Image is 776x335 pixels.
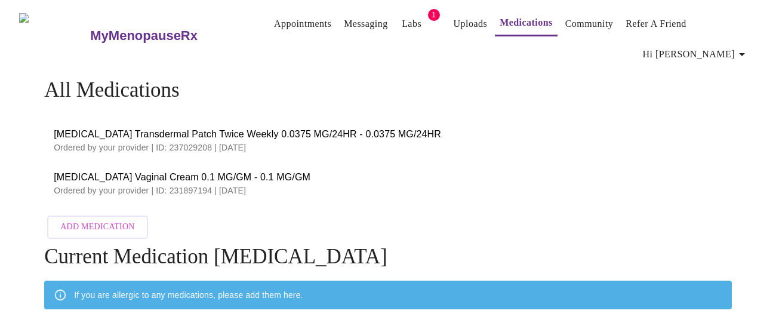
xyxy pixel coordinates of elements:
button: Messaging [339,12,392,36]
p: Ordered by your provider | ID: 237029208 | [DATE] [54,142,722,153]
button: Uploads [449,12,492,36]
button: Community [561,12,618,36]
a: Messaging [344,16,387,32]
span: [MEDICAL_DATA] Transdermal Patch Twice Weekly 0.0375 MG/24HR - 0.0375 MG/24HR [54,127,722,142]
a: Community [565,16,614,32]
button: Hi [PERSON_NAME] [638,42,754,66]
h4: Current Medication [MEDICAL_DATA] [44,245,732,269]
h4: All Medications [44,78,732,102]
a: Refer a Friend [626,16,686,32]
button: Refer a Friend [621,12,691,36]
span: [MEDICAL_DATA] Vaginal Cream 0.1 MG/GM - 0.1 MG/GM [54,170,722,185]
span: Hi [PERSON_NAME] [643,46,749,63]
p: Ordered by your provider | ID: 231897194 | [DATE] [54,185,722,196]
div: If you are allergic to any medications, please add them here. [74,284,303,306]
span: Add Medication [60,220,134,235]
a: Uploads [454,16,488,32]
img: MyMenopauseRx Logo [19,13,89,58]
span: 1 [428,9,440,21]
a: Medications [500,14,553,31]
button: Appointments [269,12,336,36]
button: Labs [393,12,431,36]
button: Add Medication [47,216,147,239]
h3: MyMenopauseRx [90,28,198,44]
a: Labs [402,16,421,32]
a: MyMenopauseRx [89,15,245,57]
a: Appointments [274,16,331,32]
button: Medications [495,11,558,36]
